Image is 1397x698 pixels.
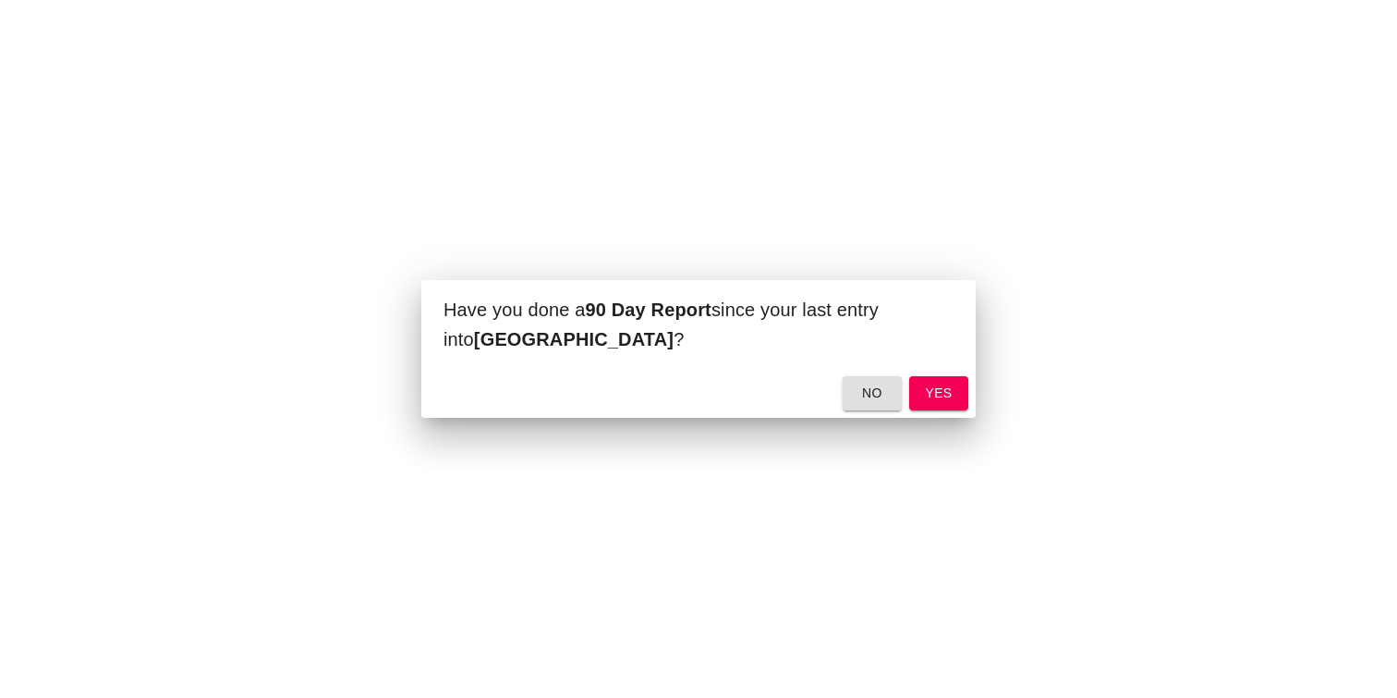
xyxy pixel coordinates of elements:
b: 90 Day Report [585,300,711,320]
button: yes [909,376,968,410]
span: no [857,382,887,405]
span: Have you done a since your last entry into ? [443,300,879,349]
b: [GEOGRAPHIC_DATA] [474,329,674,349]
span: yes [924,382,954,405]
button: no [843,376,902,410]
